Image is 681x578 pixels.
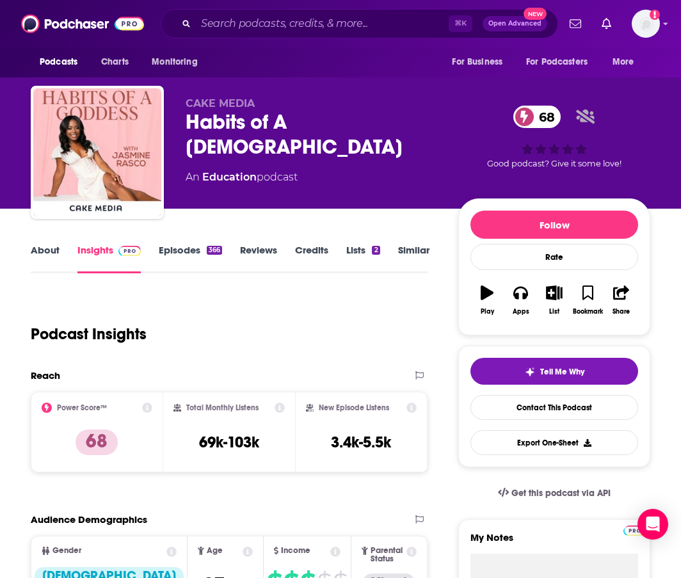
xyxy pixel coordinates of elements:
[650,10,660,20] svg: Add a profile image
[470,211,638,239] button: Follow
[143,50,214,74] button: open menu
[101,53,129,71] span: Charts
[207,246,222,255] div: 366
[31,50,94,74] button: open menu
[518,50,606,74] button: open menu
[186,97,255,109] span: CAKE MEDIA
[452,53,502,71] span: For Business
[525,367,535,377] img: tell me why sparkle
[488,478,621,509] a: Get this podcast via API
[613,308,630,316] div: Share
[632,10,660,38] img: User Profile
[319,403,389,412] h2: New Episode Listens
[31,244,60,273] a: About
[118,246,141,256] img: Podchaser Pro
[511,488,611,499] span: Get this podcast via API
[52,547,81,555] span: Gender
[571,277,604,323] button: Bookmark
[487,159,621,168] span: Good podcast? Give it some love!
[573,308,603,316] div: Bookmark
[240,244,277,273] a: Reviews
[331,433,391,452] h3: 3.4k-5.5k
[483,16,547,31] button: Open AdvancedNew
[186,170,298,185] div: An podcast
[76,429,118,455] p: 68
[513,106,561,128] a: 68
[33,88,161,216] img: Habits of A Goddess
[372,246,380,255] div: 2
[186,403,259,412] h2: Total Monthly Listens
[443,50,518,74] button: open menu
[40,53,77,71] span: Podcasts
[632,10,660,38] span: Logged in as sarahhallprinc
[488,20,541,27] span: Open Advanced
[526,106,561,128] span: 68
[398,244,429,273] a: Similar
[31,513,147,526] h2: Audience Demographics
[346,244,380,273] a: Lists2
[513,308,529,316] div: Apps
[199,433,259,452] h3: 69k-103k
[470,430,638,455] button: Export One-Sheet
[196,13,449,34] input: Search podcasts, credits, & more...
[470,531,638,554] label: My Notes
[93,50,136,74] a: Charts
[458,97,650,177] div: 68Good podcast? Give it some love!
[57,403,107,412] h2: Power Score™
[31,369,60,381] h2: Reach
[161,9,558,38] div: Search podcasts, credits, & more...
[605,277,638,323] button: Share
[159,244,222,273] a: Episodes366
[540,367,584,377] span: Tell Me Why
[207,547,223,555] span: Age
[77,244,141,273] a: InsightsPodchaser Pro
[623,526,646,536] img: Podchaser Pro
[526,53,588,71] span: For Podcasters
[470,358,638,385] button: tell me why sparkleTell Me Why
[504,277,537,323] button: Apps
[538,277,571,323] button: List
[549,308,559,316] div: List
[613,53,634,71] span: More
[371,547,405,563] span: Parental Status
[281,547,310,555] span: Income
[470,277,504,323] button: Play
[632,10,660,38] button: Show profile menu
[202,171,257,183] a: Education
[481,308,494,316] div: Play
[623,524,646,536] a: Pro website
[470,395,638,420] a: Contact This Podcast
[295,244,328,273] a: Credits
[637,509,668,540] div: Open Intercom Messenger
[597,13,616,35] a: Show notifications dropdown
[604,50,650,74] button: open menu
[565,13,586,35] a: Show notifications dropdown
[31,325,147,344] h1: Podcast Insights
[21,12,144,36] img: Podchaser - Follow, Share and Rate Podcasts
[449,15,472,32] span: ⌘ K
[470,244,638,270] div: Rate
[152,53,197,71] span: Monitoring
[524,8,547,20] span: New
